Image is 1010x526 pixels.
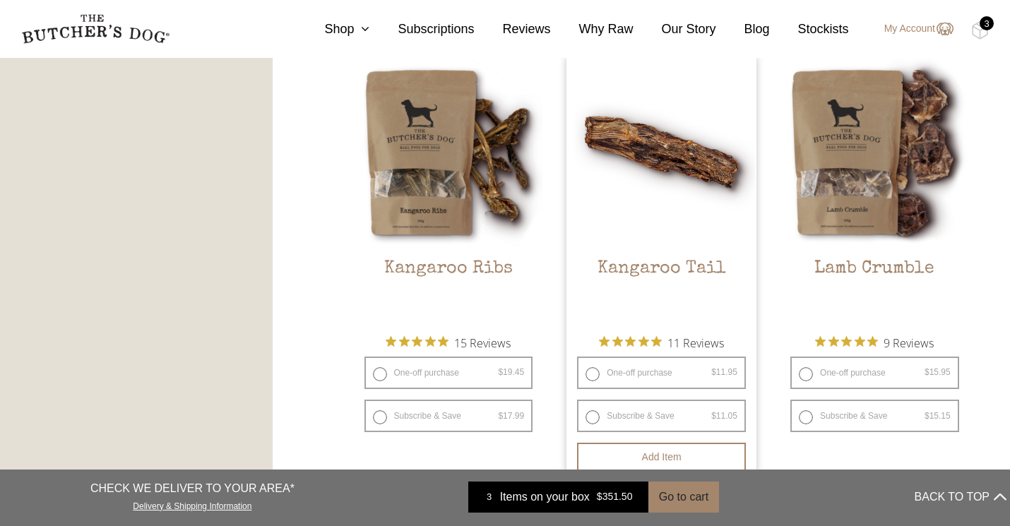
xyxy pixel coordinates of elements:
[980,16,994,30] div: 3
[90,480,295,497] p: CHECK WE DELIVER TO YOUR AREA*
[354,258,544,325] h2: Kangaroo Ribs
[711,367,716,377] span: $
[716,20,770,39] a: Blog
[780,258,970,325] h2: Lamb Crumble
[133,498,251,511] a: Delivery & Shipping Information
[577,400,746,432] label: Subscribe & Save
[667,332,724,353] span: 11 Reviews
[780,57,970,247] img: Lamb Crumble
[925,367,929,377] span: $
[711,411,716,421] span: $
[551,20,634,39] a: Why Raw
[648,482,719,513] button: Go to cart
[577,443,746,471] button: Add item
[971,21,989,40] img: TBD_Cart-Full.png
[790,357,959,389] label: One-off purchase
[498,367,524,377] bdi: 19.45
[566,258,756,325] h2: Kangaroo Tail
[870,20,953,37] a: My Account
[597,491,633,503] bdi: 351.50
[386,332,511,353] button: Rated 4.9 out of 5 stars from 15 reviews. Jump to reviews.
[364,400,533,432] label: Subscribe & Save
[474,20,550,39] a: Reviews
[780,57,970,325] a: Lamb CrumbleLamb Crumble
[915,480,1006,514] button: BACK TO TOP
[597,491,602,503] span: $
[925,367,951,377] bdi: 15.95
[634,20,716,39] a: Our Story
[711,411,737,421] bdi: 11.05
[364,357,533,389] label: One-off purchase
[369,20,474,39] a: Subscriptions
[925,411,929,421] span: $
[454,332,511,353] span: 15 Reviews
[468,482,648,513] a: 3 Items on your box $351.50
[711,367,737,377] bdi: 11.95
[354,57,544,325] a: Kangaroo RibsKangaroo Ribs
[577,357,746,389] label: One-off purchase
[479,490,500,504] div: 3
[500,489,590,506] span: Items on your box
[790,400,959,432] label: Subscribe & Save
[498,411,503,421] span: $
[498,367,503,377] span: $
[498,411,524,421] bdi: 17.99
[566,57,756,325] a: Kangaroo Tail
[599,332,724,353] button: Rated 5 out of 5 stars from 11 reviews. Jump to reviews.
[815,332,934,353] button: Rated 4.9 out of 5 stars from 9 reviews. Jump to reviews.
[770,20,849,39] a: Stockists
[354,57,544,247] img: Kangaroo Ribs
[296,20,369,39] a: Shop
[884,332,934,353] span: 9 Reviews
[925,411,951,421] bdi: 15.15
